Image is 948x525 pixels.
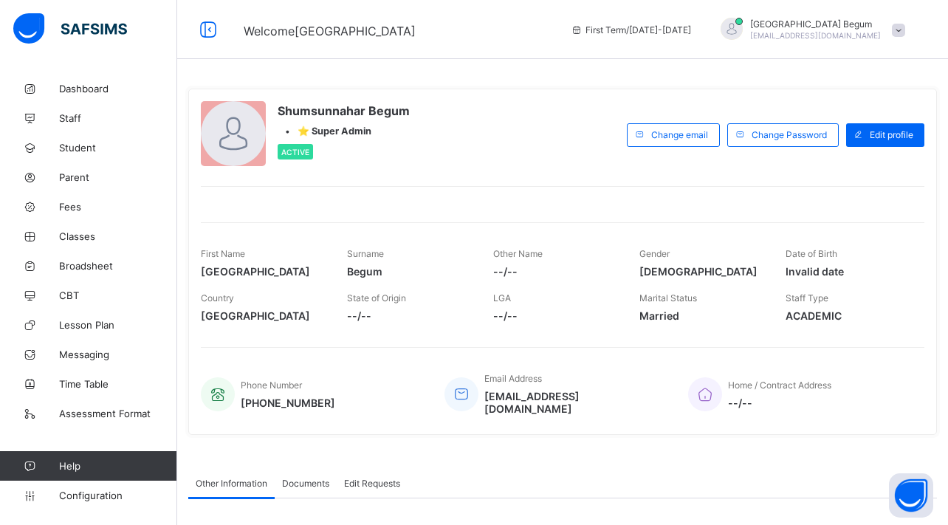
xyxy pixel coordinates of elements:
[278,103,410,118] span: Shumsunnahar Begum
[786,292,828,303] span: Staff Type
[59,490,176,501] span: Configuration
[752,129,827,140] span: Change Password
[728,380,831,391] span: Home / Contract Address
[639,265,763,278] span: [DEMOGRAPHIC_DATA]
[244,24,416,38] span: Welcome [GEOGRAPHIC_DATA]
[201,292,234,303] span: Country
[347,309,471,322] span: --/--
[484,373,542,384] span: Email Address
[196,478,267,489] span: Other Information
[201,248,245,259] span: First Name
[59,408,177,419] span: Assessment Format
[750,18,881,30] span: [GEOGRAPHIC_DATA] Begum
[493,248,543,259] span: Other Name
[651,129,708,140] span: Change email
[639,292,697,303] span: Marital Status
[571,24,691,35] span: session/term information
[59,112,177,124] span: Staff
[59,260,177,272] span: Broadsheet
[59,201,177,213] span: Fees
[639,248,670,259] span: Gender
[59,171,177,183] span: Parent
[493,309,617,322] span: --/--
[59,142,177,154] span: Student
[347,248,384,259] span: Surname
[347,292,406,303] span: State of Origin
[59,289,177,301] span: CBT
[59,460,176,472] span: Help
[493,292,511,303] span: LGA
[278,126,410,137] div: •
[59,319,177,331] span: Lesson Plan
[59,83,177,95] span: Dashboard
[347,265,471,278] span: Begum
[281,148,309,157] span: Active
[282,478,329,489] span: Documents
[889,473,933,518] button: Open asap
[298,126,371,137] span: ⭐ Super Admin
[13,13,127,44] img: safsims
[201,309,325,322] span: [GEOGRAPHIC_DATA]
[59,378,177,390] span: Time Table
[59,349,177,360] span: Messaging
[201,265,325,278] span: [GEOGRAPHIC_DATA]
[706,18,913,42] div: Shumsunnahar Begum
[241,380,302,391] span: Phone Number
[241,397,335,409] span: [PHONE_NUMBER]
[786,265,910,278] span: Invalid date
[639,309,763,322] span: Married
[493,265,617,278] span: --/--
[870,129,913,140] span: Edit profile
[728,397,831,409] span: --/--
[484,390,666,415] span: [EMAIL_ADDRESS][DOMAIN_NAME]
[786,248,837,259] span: Date of Birth
[750,31,881,40] span: [EMAIL_ADDRESS][DOMAIN_NAME]
[786,309,910,322] span: ACADEMIC
[344,478,400,489] span: Edit Requests
[59,230,177,242] span: Classes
